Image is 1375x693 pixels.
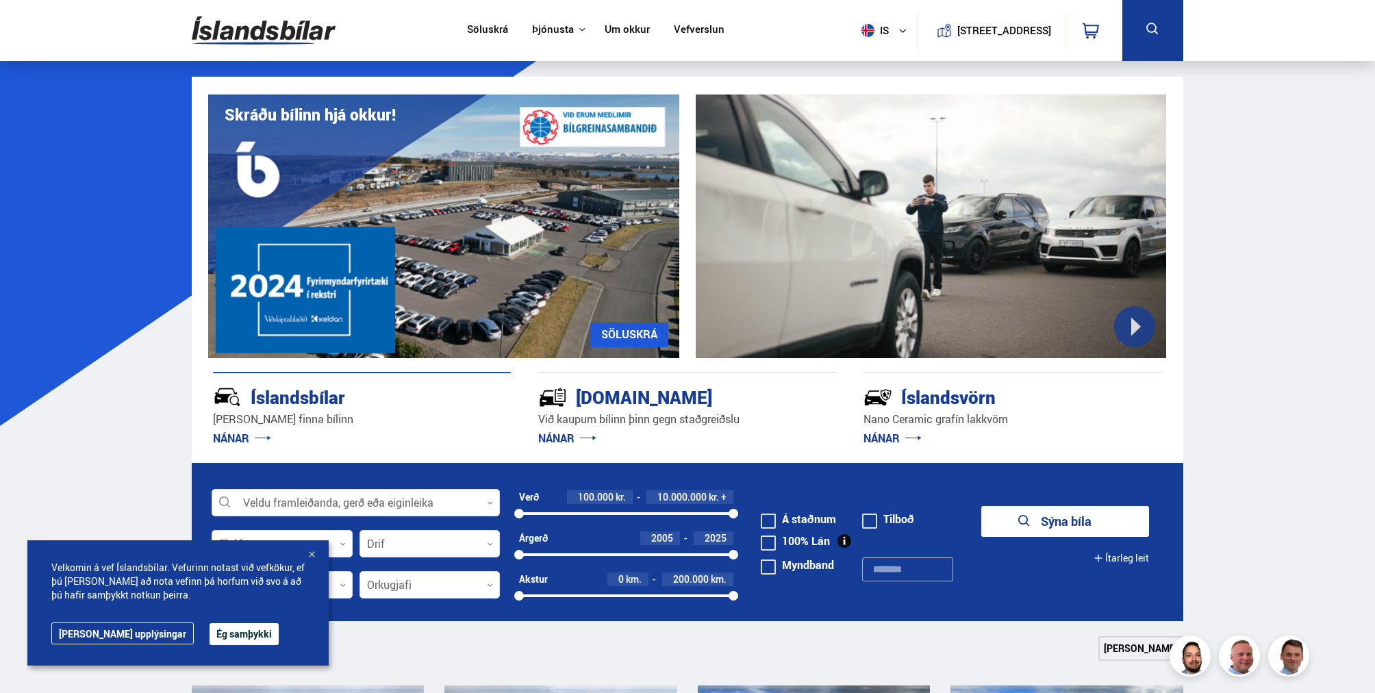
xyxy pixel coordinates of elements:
a: Söluskrá [467,23,508,38]
span: kr. [616,492,626,503]
span: + [721,492,727,503]
span: 2025 [705,531,727,544]
label: Myndband [761,559,834,570]
button: is [856,10,918,51]
img: -Svtn6bYgwAsiwNX.svg [863,383,892,412]
img: G0Ugv5HjCgRt.svg [192,8,336,53]
button: [STREET_ADDRESS] [962,25,1046,36]
a: Um okkur [605,23,650,38]
img: eKx6w-_Home_640_.png [208,94,679,358]
div: Akstur [519,574,548,585]
span: km. [626,574,642,585]
span: 200.000 [673,572,709,585]
img: nhp88E3Fdnt1Opn2.png [1172,638,1213,679]
div: Verð [519,492,539,503]
a: [PERSON_NAME] upplýsingar [51,622,194,644]
p: [PERSON_NAME] finna bílinn [213,412,511,427]
img: tr5P-W3DuiFaO7aO.svg [538,383,567,412]
span: kr. [709,492,719,503]
h1: Skráðu bílinn hjá okkur! [225,105,396,124]
a: Vefverslun [674,23,724,38]
a: NÁNAR [538,431,596,446]
label: Á staðnum [761,514,836,525]
img: siFngHWaQ9KaOqBr.png [1221,638,1262,679]
a: NÁNAR [863,431,922,446]
button: Þjónusta [532,23,574,36]
div: [DOMAIN_NAME] [538,384,787,408]
button: Ítarleg leit [1094,543,1149,574]
span: 10.000.000 [657,490,707,503]
span: 100.000 [578,490,614,503]
span: 0 [618,572,624,585]
span: 2005 [651,531,673,544]
button: Ég samþykki [210,623,279,645]
a: NÁNAR [213,431,271,446]
div: Íslandsvörn [863,384,1113,408]
img: FbJEzSuNWCJXmdc-.webp [1270,638,1311,679]
span: km. [711,574,727,585]
p: Við kaupum bílinn þinn gegn staðgreiðslu [538,412,836,427]
span: is [856,24,890,37]
img: svg+xml;base64,PHN2ZyB4bWxucz0iaHR0cDovL3d3dy53My5vcmcvMjAwMC9zdmciIHdpZHRoPSI1MTIiIGhlaWdodD0iNT... [861,24,874,37]
button: Sýna bíla [981,506,1149,537]
span: Velkomin á vef Íslandsbílar. Vefurinn notast við vefkökur, ef þú [PERSON_NAME] að nota vefinn þá ... [51,561,305,602]
label: Tilboð [862,514,914,525]
p: Nano Ceramic grafín lakkvörn [863,412,1161,427]
a: [PERSON_NAME] [1098,636,1183,661]
a: SÖLUSKRÁ [590,323,668,347]
div: Íslandsbílar [213,384,462,408]
div: Árgerð [519,533,548,544]
label: 100% Lán [761,535,830,546]
img: JRvxyua_JYH6wB4c.svg [213,383,242,412]
a: [STREET_ADDRESS] [926,11,1059,50]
